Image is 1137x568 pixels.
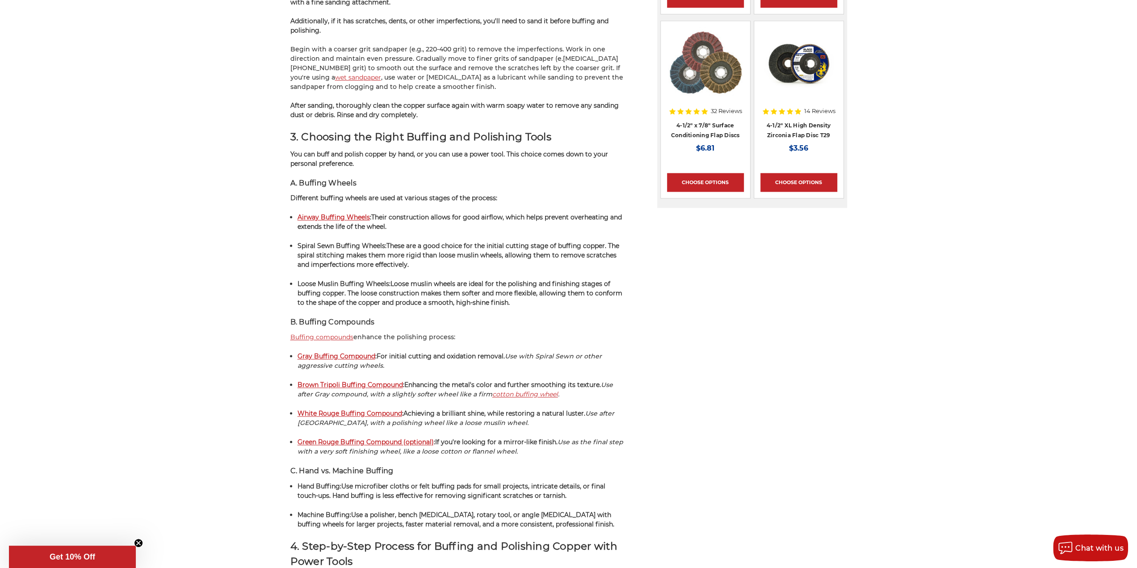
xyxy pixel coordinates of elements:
[760,27,837,104] a: 4-1/2" XL High Density Zirconia Flap Disc T29
[298,482,341,490] span: :
[298,280,622,307] span: Loose muslin wheels are ideal for the polishing and finishing stages of buffing copper. The loose...
[290,318,375,326] span: B. Buffing Compounds
[667,173,744,192] a: Choose Options
[403,409,585,417] span: Achieving a brilliant shine, while restoring a natural luster.
[298,213,370,221] a: Airway Buffing Wheels
[298,381,404,389] span: :
[298,409,614,427] em: Use after [GEOGRAPHIC_DATA], with a polishing wheel like a loose muslin wheel.
[50,552,95,561] span: Get 10% Off
[298,438,435,446] span: :
[290,467,394,475] span: C. Hand vs. Machine Buffing
[298,352,375,360] a: Gray Buffing Compound
[298,381,403,389] a: Brown Tripoli Buffing Compound
[290,333,353,341] a: Buffing compounds
[377,352,505,360] span: For initial cutting and oxidation removal.
[290,332,625,342] p: enhance the polishing process:
[668,27,742,99] img: Scotch brite flap discs
[290,45,625,92] p: Begin with a coarser grit sandpaper (e.g., 220-400 grit) to remove the imperfections. Work in one...
[298,352,602,370] em: Use with Spiral Sewn or other aggressive cutting wheels.
[298,511,350,519] strong: Machine Buffing
[298,438,434,446] a: Green Rouge Buffing Compound (optional)
[804,108,835,114] span: 14 Reviews
[1075,544,1124,552] span: Chat with us
[134,539,143,547] button: Close teaser
[298,381,613,398] em: Use after Gray compound, with a slightly softer wheel like a firm .
[298,438,623,455] em: Use as the final step with a very soft finishing wheel, like a loose cotton or flannel wheel.
[760,173,837,192] a: Choose Options
[298,511,351,519] span: :
[290,17,608,34] span: Additionally, if it has scratches, dents, or other imperfections, you'll need to sand it before b...
[298,511,614,528] span: Use a polisher, bench [MEDICAL_DATA], rotary tool, or angle [MEDICAL_DATA] with buffing wheels fo...
[290,150,608,168] span: You can buff and polish copper by hand, or you can use a power tool. This choice comes down to yo...
[298,482,605,500] span: Use microfiber cloths or felt buffing pads for small projects, intricate details, or final touch-...
[404,381,601,389] span: Enhancing the metal's color and further smoothing its texture.
[298,409,403,417] span: :
[290,101,619,119] span: After sanding, thoroughly clean the copper surface again with warm soapy water to remove any sand...
[298,482,340,490] strong: Hand Buffing
[298,352,377,360] span: :
[335,73,381,81] a: wet sandpaper
[298,213,371,221] span: :
[767,122,831,139] a: 4-1/2" XL High Density Zirconia Flap Disc T29
[298,280,389,288] strong: Loose Muslin Buffing Wheels
[298,409,402,417] a: White Rouge Buffing Compound
[9,546,136,568] div: Get 10% OffClose teaser
[711,108,742,114] span: 32 Reviews
[298,213,622,231] span: Their construction allows for good airflow, which helps prevent overheating and extends the life ...
[290,540,617,568] span: 4. Step-by-Step Process for Buffing and Polishing Copper with Power Tools
[789,144,808,152] span: $3.56
[671,122,740,139] a: 4-1/2" x 7/8" Surface Conditioning Flap Discs
[298,242,386,250] span: :
[290,194,497,202] span: Different buffing wheels are used at various stages of the process:
[492,390,558,398] a: cotton buffing wheel
[298,242,619,269] span: These are a good choice for the initial cutting stage of buffing copper. The spiral stitching mak...
[667,27,744,104] a: Scotch brite flap discs
[435,438,558,446] span: If you're looking for a mirror-like finish.
[298,280,390,288] span: :
[290,130,551,143] span: 3. Choosing the Right Buffing and Polishing Tools
[290,179,357,187] span: A. Buffing Wheels
[298,242,385,250] strong: Spiral Sewn Buffing Wheels
[1053,534,1128,561] button: Chat with us
[696,144,714,152] span: $6.81
[763,27,835,99] img: 4-1/2" XL High Density Zirconia Flap Disc T29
